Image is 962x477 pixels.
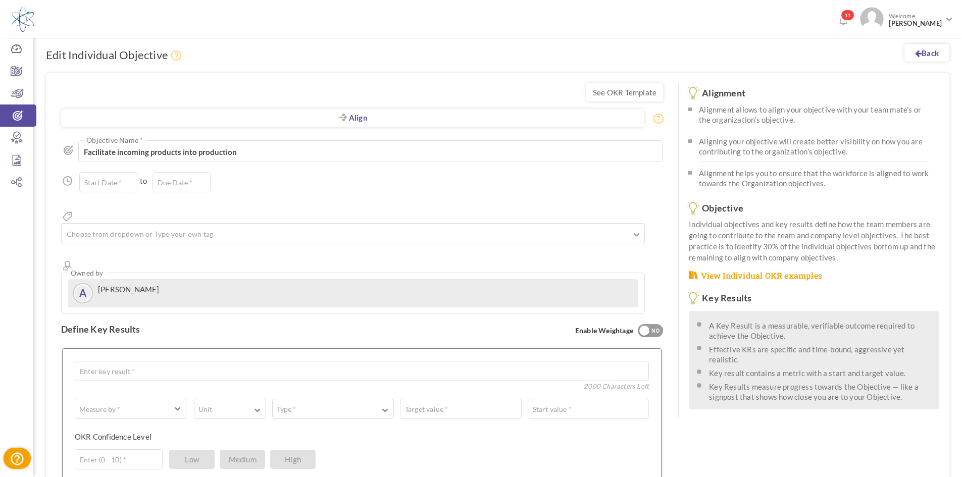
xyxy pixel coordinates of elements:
label: Measure by * [75,404,124,414]
i: Aligned Objective [338,114,346,121]
h1: Edit Individual Objective [46,48,184,63]
li: Effective KRs are specific and time-bound, aggressive yet realistic. [709,342,932,364]
span: Enable Weightage [575,324,663,338]
a: A [74,284,92,302]
a: Notifications [835,13,851,29]
li: Key Results measure progress towards the Objective — like a signpost that shows how close you are... [709,380,932,402]
i: Owner [61,259,74,273]
h3: Key Results [689,293,939,303]
span: Low [169,450,215,469]
li: Key result contains a metric with a start and target value. [709,366,932,378]
span: Medium [220,450,265,469]
label: [PERSON_NAME] [98,285,160,294]
span: 2000 Characters Left [584,381,649,384]
a: Back [904,44,949,62]
a: View Individual OKR examples [689,270,822,282]
label: Unit [194,404,216,414]
img: Logo [12,7,34,32]
span: High [270,450,316,469]
label: Define Key Results [61,324,140,334]
label: Type * [273,404,300,414]
p: Individual objectives and key results define how the team members are going to contribute to the ... [689,219,939,263]
i: Tags [61,210,74,223]
label: OKR Confidence Level [75,432,151,442]
div: NO [647,327,664,336]
li: Aligning your objective will create better visibility on how you are contributing to the organiza... [699,130,929,162]
h3: Objective [689,203,939,214]
span: Welcome, [884,7,944,32]
span: to [140,176,147,186]
li: Alignment allows to align your objective with your team mate’s or the organization’s objective. [699,103,929,130]
button: Measure by * [75,399,186,419]
img: Photo [860,7,884,31]
h3: Alignment [689,88,939,98]
button: Unit [194,399,266,419]
textarea: Facilitate incoming products into production [78,140,662,162]
i: Duration [61,175,74,188]
i: Objective Name * [64,145,73,155]
a: Align [61,109,644,127]
li: Alignment helps you to ensure that the workforce is aligned to work towards the Organization obje... [699,162,929,193]
a: See OKR Template [586,83,663,101]
li: A Key Result is a measurable, verifiable outcome required to achieve the Objective. [709,319,932,341]
span: 11 [841,10,854,21]
a: Photo Welcome,[PERSON_NAME] [856,3,957,33]
span: [PERSON_NAME] [889,20,942,27]
button: Type * [272,399,394,419]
